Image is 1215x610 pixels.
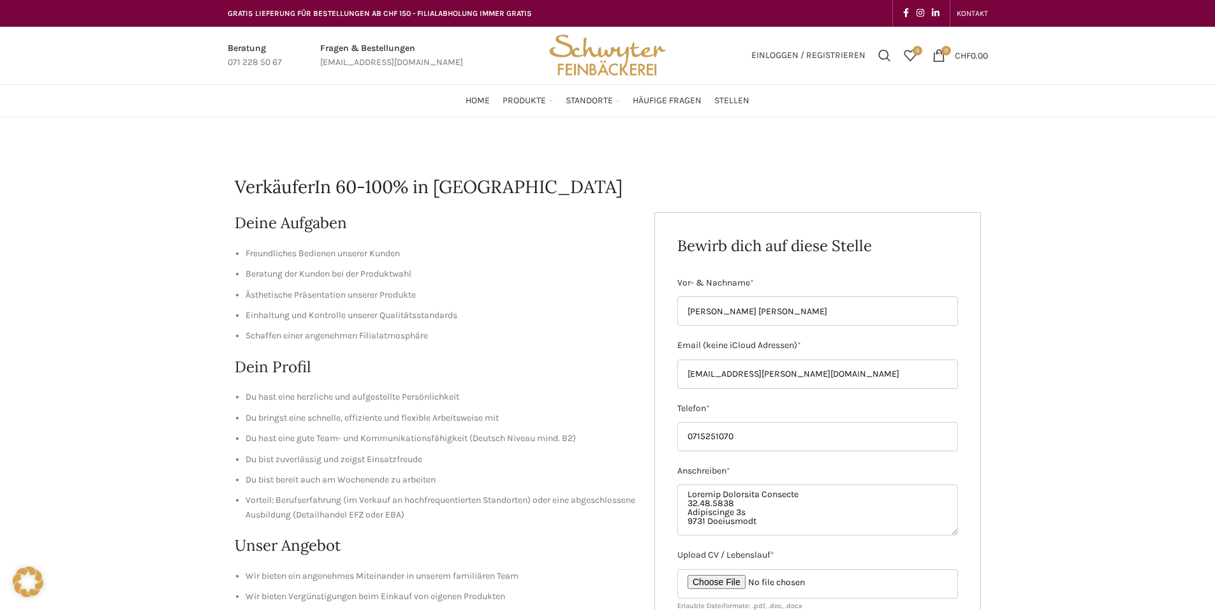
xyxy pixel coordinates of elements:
[745,43,872,68] a: Einloggen / Registrieren
[246,390,636,404] li: Du hast eine herzliche und aufgestellte Persönlichkeit
[913,4,928,22] a: Instagram social link
[633,88,702,113] a: Häufige Fragen
[221,88,994,113] div: Main navigation
[566,88,620,113] a: Standorte
[677,338,958,352] label: Email (keine iCloud Adressen)
[677,276,958,290] label: Vor- & Nachname
[545,49,670,60] a: Site logo
[235,175,981,200] h1: VerkäuferIn 60-100% in [GEOGRAPHIC_DATA]
[897,43,923,68] a: 0
[677,602,802,610] small: Erlaubte Dateiformate: .pdf, .doc, .docx
[228,41,282,70] a: Infobox link
[466,88,490,113] a: Home
[928,4,943,22] a: Linkedin social link
[235,356,636,378] h2: Dein Profil
[246,309,636,323] li: Einhaltung und Kontrolle unserer Qualitätsstandards
[955,50,971,61] span: CHF
[955,50,988,61] bdi: 0.00
[677,464,958,478] label: Anschreiben
[941,46,951,55] span: 0
[913,46,922,55] span: 0
[246,329,636,343] li: Schaffen einer angenehmen Filialatmosphäre
[503,95,546,107] span: Produkte
[235,212,636,234] h2: Deine Aufgaben
[677,548,958,562] label: Upload CV / Lebenslauf
[926,43,994,68] a: 0 CHF0.00
[246,247,636,261] li: Freundliches Bedienen unserer Kunden
[545,27,670,84] img: Bäckerei Schwyter
[246,473,636,487] li: Du bist bereit auch am Wochenende zu arbeiten
[246,590,636,604] li: Wir bieten Vergünstigungen beim Einkauf von eigenen Produkten
[246,569,636,583] li: Wir bieten ein angenehmes Miteinander in unserem familiären Team
[246,432,636,446] li: Du hast eine gute Team- und Kommunikationsfähigkeit (Deutsch Niveau mind. B2)
[246,411,636,425] li: Du bringst eine schnelle, effiziente und flexible Arbeitsweise mit
[503,88,553,113] a: Produkte
[228,9,532,18] span: GRATIS LIEFERUNG FÜR BESTELLUNGEN AB CHF 150 - FILIALABHOLUNG IMMER GRATIS
[751,51,865,60] span: Einloggen / Registrieren
[897,43,923,68] div: Meine Wunschliste
[246,453,636,467] li: Du bist zuverlässig und zeigst Einsatzfreude
[566,95,613,107] span: Standorte
[246,493,636,522] li: Vorteil: Berufserfahrung (im Verkauf an hochfrequentierten Standorten) oder eine abgeschlossene A...
[246,288,636,302] li: Ästhetische Präsentation unserer Produkte
[950,1,994,26] div: Secondary navigation
[957,1,988,26] a: KONTAKT
[872,43,897,68] a: Suchen
[320,41,463,70] a: Infobox link
[633,95,702,107] span: Häufige Fragen
[957,9,988,18] span: KONTAKT
[714,88,749,113] a: Stellen
[899,4,913,22] a: Facebook social link
[466,95,490,107] span: Home
[714,95,749,107] span: Stellen
[677,235,958,257] h2: Bewirb dich auf diese Stelle
[246,267,636,281] li: Beratung der Kunden bei der Produktwahl
[235,535,636,556] h2: Unser Angebot
[677,402,958,416] label: Telefon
